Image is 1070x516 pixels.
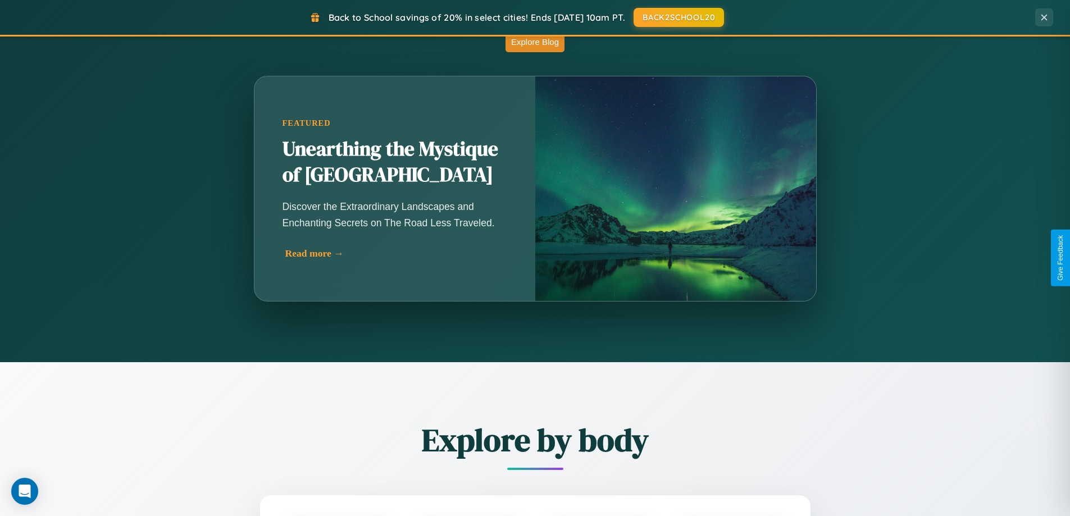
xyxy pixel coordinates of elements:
[506,31,564,52] button: Explore Blog
[283,199,507,230] p: Discover the Extraordinary Landscapes and Enchanting Secrets on The Road Less Traveled.
[11,478,38,505] div: Open Intercom Messenger
[283,136,507,188] h2: Unearthing the Mystique of [GEOGRAPHIC_DATA]
[283,118,507,128] div: Featured
[285,248,510,259] div: Read more →
[329,12,625,23] span: Back to School savings of 20% in select cities! Ends [DATE] 10am PT.
[198,418,872,462] h2: Explore by body
[1057,235,1064,281] div: Give Feedback
[634,8,724,27] button: BACK2SCHOOL20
